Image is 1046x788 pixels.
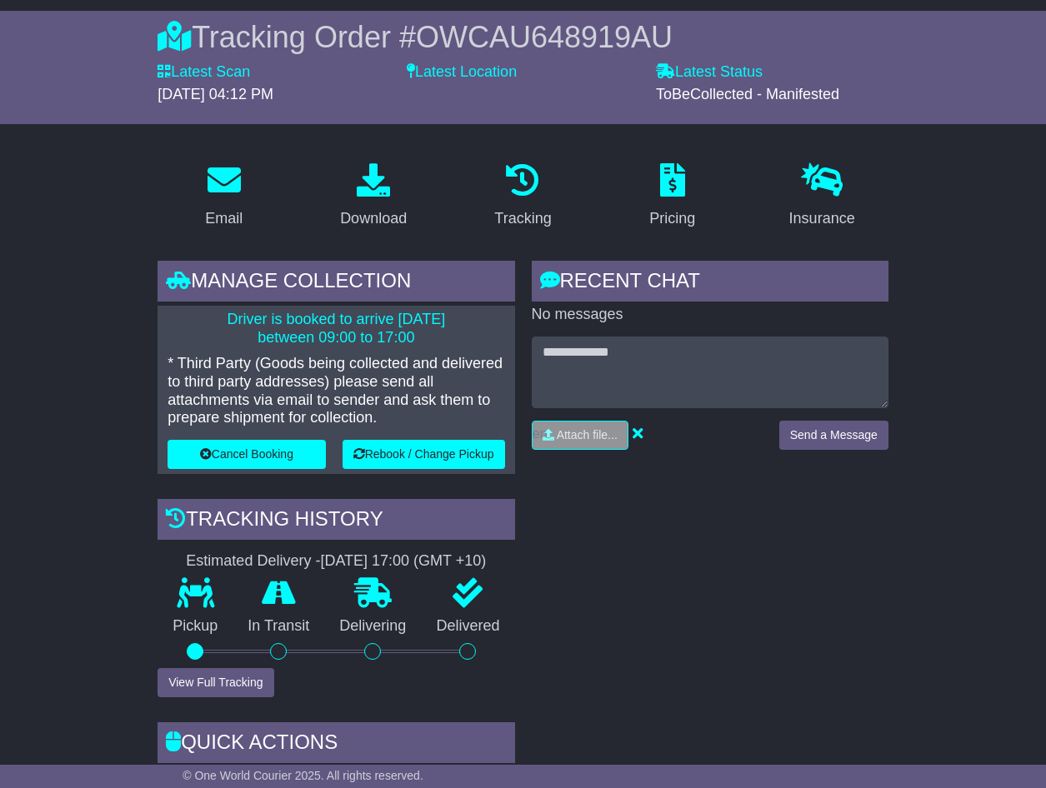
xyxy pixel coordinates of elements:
div: Tracking [494,207,551,230]
a: Download [329,157,418,236]
p: Delivered [421,617,514,636]
span: © One World Courier 2025. All rights reserved. [183,769,423,782]
a: Tracking [483,157,562,236]
p: * Third Party (Goods being collected and delivered to third party addresses) please send all atta... [168,355,504,426]
button: View Full Tracking [158,668,273,697]
div: Estimated Delivery - [158,552,514,571]
button: Rebook / Change Pickup [343,440,505,469]
div: [DATE] 17:00 (GMT +10) [320,552,486,571]
div: Quick Actions [158,722,514,767]
a: Pricing [638,157,706,236]
div: Download [340,207,407,230]
button: Send a Message [779,421,888,450]
div: Manage collection [158,261,514,306]
p: Driver is booked to arrive [DATE] between 09:00 to 17:00 [168,311,504,347]
div: Insurance [789,207,855,230]
div: Tracking history [158,499,514,544]
p: In Transit [233,617,324,636]
a: Insurance [778,157,866,236]
p: Pickup [158,617,233,636]
button: Cancel Booking [168,440,325,469]
label: Latest Scan [158,63,250,82]
p: No messages [532,306,888,324]
p: Delivering [324,617,421,636]
span: [DATE] 04:12 PM [158,86,273,102]
div: Pricing [649,207,695,230]
span: OWCAU648919AU [416,20,673,54]
label: Latest Status [656,63,763,82]
div: RECENT CHAT [532,261,888,306]
div: Tracking Order # [158,19,888,55]
label: Latest Location [407,63,517,82]
div: Email [205,207,243,230]
span: ToBeCollected - Manifested [656,86,839,102]
a: Email [194,157,253,236]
